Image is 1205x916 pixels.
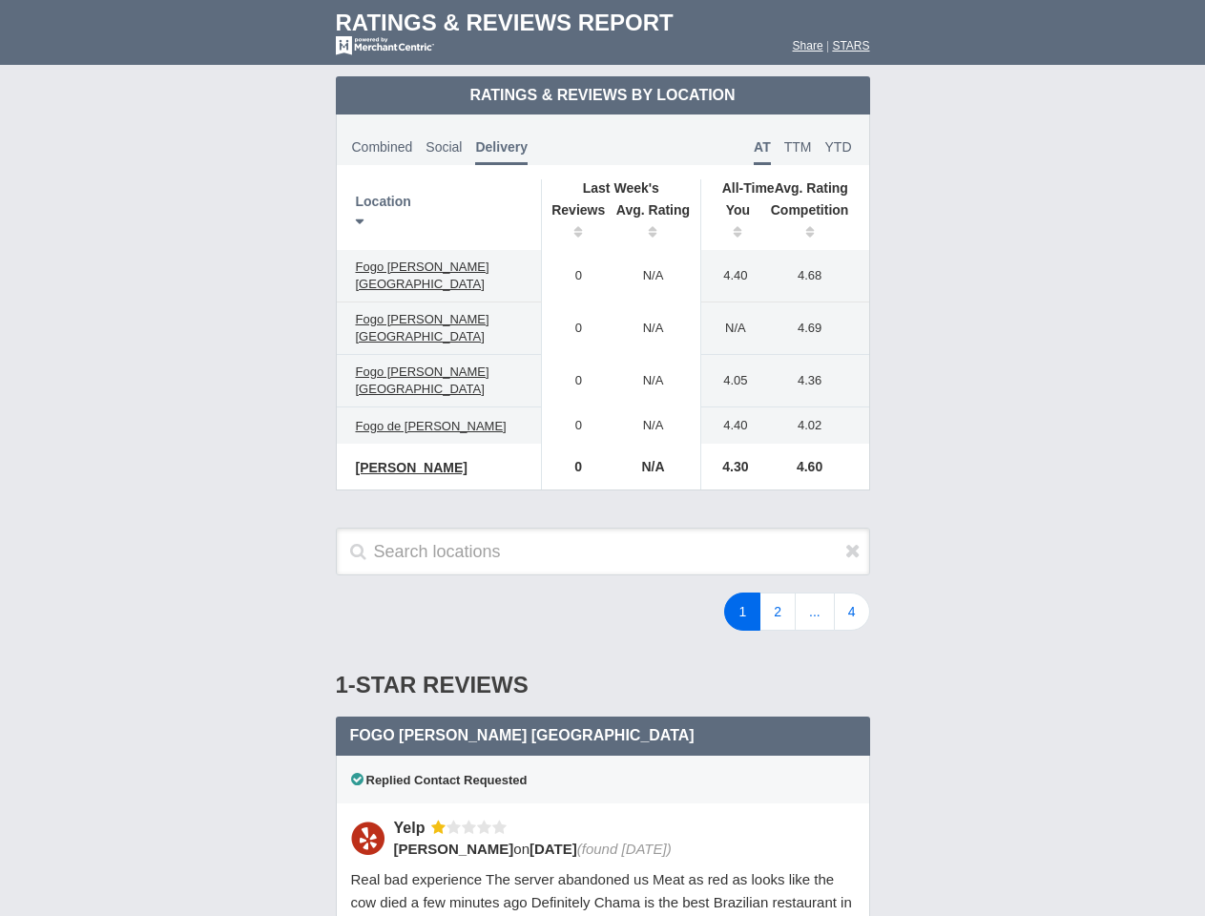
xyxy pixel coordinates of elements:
td: 0 [541,407,606,445]
th: Reviews: activate to sort column ascending [541,197,606,250]
a: Fogo [PERSON_NAME] [GEOGRAPHIC_DATA] [346,308,531,348]
a: [PERSON_NAME] [346,456,477,479]
span: [PERSON_NAME] [394,841,514,857]
th: Last Week's [541,179,700,197]
td: N/A [606,407,701,445]
td: 4.36 [760,355,869,407]
a: Fogo [PERSON_NAME] [GEOGRAPHIC_DATA] [346,256,531,296]
td: 4.30 [701,444,760,489]
td: N/A [701,302,760,355]
a: 4 [834,593,870,631]
td: 4.02 [760,407,869,445]
div: on [394,839,842,859]
th: Avg. Rating: activate to sort column ascending [606,197,701,250]
span: (found [DATE]) [577,841,672,857]
td: 4.68 [760,250,869,302]
th: Avg. Rating [701,179,869,197]
td: 0 [541,250,606,302]
span: YTD [825,139,852,155]
a: 2 [759,593,796,631]
th: Location: activate to sort column ascending [337,179,542,250]
span: Fogo de [PERSON_NAME] [356,419,507,433]
td: 0 [541,355,606,407]
span: Replied Contact Requested [351,773,528,787]
span: [PERSON_NAME] [356,460,467,475]
img: mc-powered-by-logo-white-103.png [336,36,434,55]
span: Social [426,139,462,155]
span: Fogo [PERSON_NAME] [GEOGRAPHIC_DATA] [356,312,489,343]
span: All-Time [722,180,775,196]
td: 4.40 [701,407,760,445]
th: Competition: activate to sort column ascending [760,197,869,250]
span: AT [754,139,771,165]
img: Yelp [351,822,384,855]
a: ... [795,593,835,631]
td: 4.40 [701,250,760,302]
div: 1-Star Reviews [336,654,870,717]
td: N/A [606,250,701,302]
div: Yelp [394,818,432,838]
a: Fogo de [PERSON_NAME] [346,415,516,438]
td: 4.05 [701,355,760,407]
td: 4.69 [760,302,869,355]
td: 4.60 [760,444,869,489]
td: 0 [541,302,606,355]
td: N/A [606,444,701,489]
td: N/A [606,302,701,355]
span: Fogo [PERSON_NAME] [GEOGRAPHIC_DATA] [350,727,695,743]
span: Fogo [PERSON_NAME] [GEOGRAPHIC_DATA] [356,364,489,396]
td: 0 [541,444,606,489]
a: STARS [832,39,869,52]
span: | [826,39,829,52]
span: TTM [784,139,812,155]
a: Fogo [PERSON_NAME] [GEOGRAPHIC_DATA] [346,361,531,401]
span: Combined [352,139,413,155]
td: N/A [606,355,701,407]
span: [DATE] [530,841,577,857]
td: Ratings & Reviews by Location [336,76,870,114]
span: Delivery [475,139,527,165]
a: 1 [724,593,760,631]
span: Fogo [PERSON_NAME] [GEOGRAPHIC_DATA] [356,260,489,291]
a: Share [793,39,823,52]
th: You: activate to sort column ascending [701,197,760,250]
